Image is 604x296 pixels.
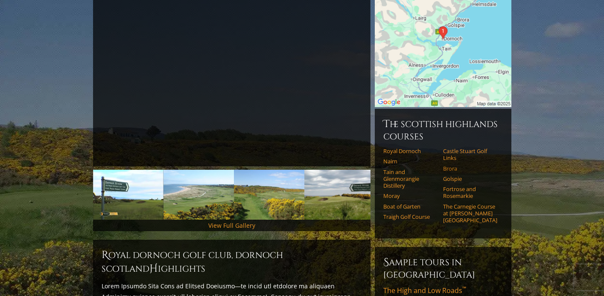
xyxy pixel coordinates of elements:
sup: ™ [462,285,466,292]
a: View Full Gallery [208,221,255,229]
span: H [149,262,158,276]
a: Boat of Garten [383,203,438,210]
h6: The Scottish Highlands Courses [383,117,503,142]
a: Tain and Glenmorangie Distillery [383,168,438,189]
a: Brora [443,165,497,172]
span: The High and Low Roads [383,286,466,295]
a: Moray [383,192,438,199]
a: Castle Stuart Golf Links [443,148,497,162]
a: Golspie [443,175,497,182]
h2: Royal Dornoch Golf Club, Dornoch Scotland ighlights [102,248,362,276]
a: Royal Dornoch [383,148,438,154]
a: Traigh Golf Course [383,213,438,220]
a: Nairn [383,158,438,165]
a: The Carnegie Course at [PERSON_NAME][GEOGRAPHIC_DATA] [443,203,497,224]
h6: Sample Tours in [GEOGRAPHIC_DATA] [383,255,503,281]
a: Fortrose and Rosemarkie [443,186,497,200]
